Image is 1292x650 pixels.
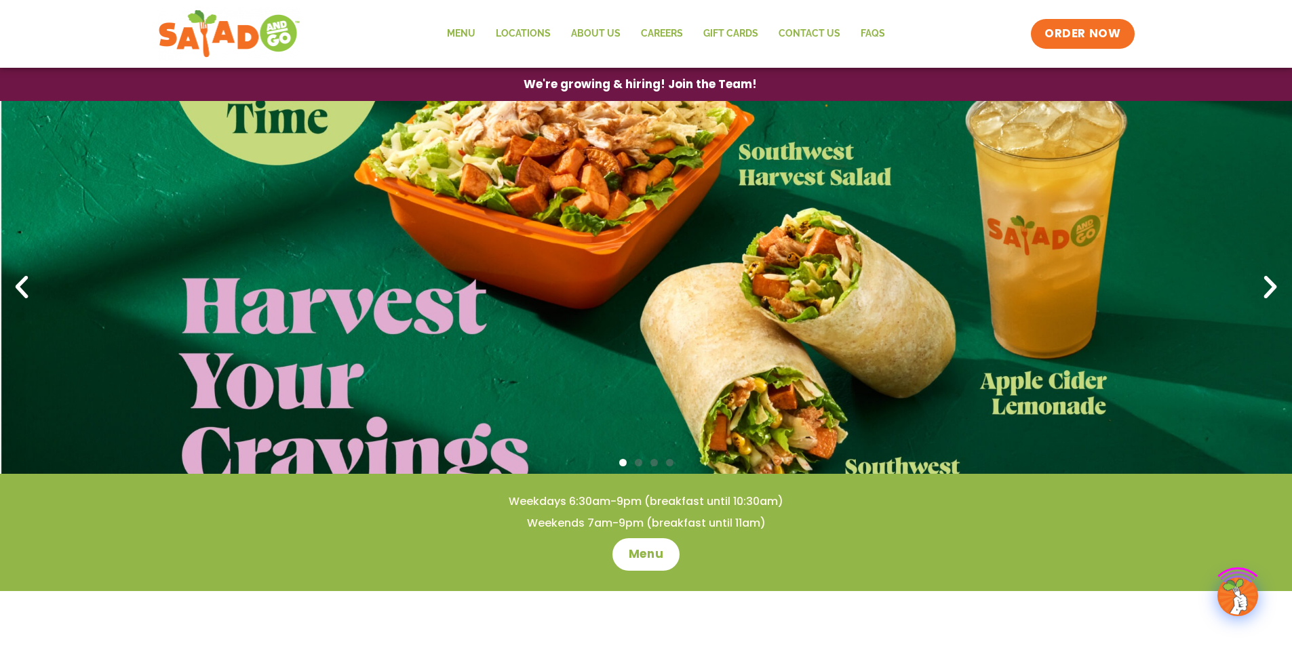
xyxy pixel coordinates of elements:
a: Menu [437,18,486,49]
img: new-SAG-logo-768×292 [158,7,301,61]
span: We're growing & hiring! Join the Team! [524,79,757,90]
a: Menu [612,538,680,571]
div: Next slide [1255,272,1285,302]
h4: Weekends 7am-9pm (breakfast until 11am) [27,516,1265,531]
span: Go to slide 2 [635,459,642,466]
h4: Weekdays 6:30am-9pm (breakfast until 10:30am) [27,494,1265,509]
a: GIFT CARDS [693,18,768,49]
a: Locations [486,18,561,49]
span: Go to slide 4 [666,459,673,466]
nav: Menu [437,18,895,49]
a: Careers [631,18,693,49]
span: ORDER NOW [1044,26,1120,42]
a: We're growing & hiring! Join the Team! [503,68,777,100]
a: ORDER NOW [1031,19,1134,49]
div: Previous slide [7,272,37,302]
span: Go to slide 3 [650,459,658,466]
a: FAQs [850,18,895,49]
span: Go to slide 1 [619,459,627,466]
a: About Us [561,18,631,49]
span: Menu [629,546,663,563]
a: Contact Us [768,18,850,49]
